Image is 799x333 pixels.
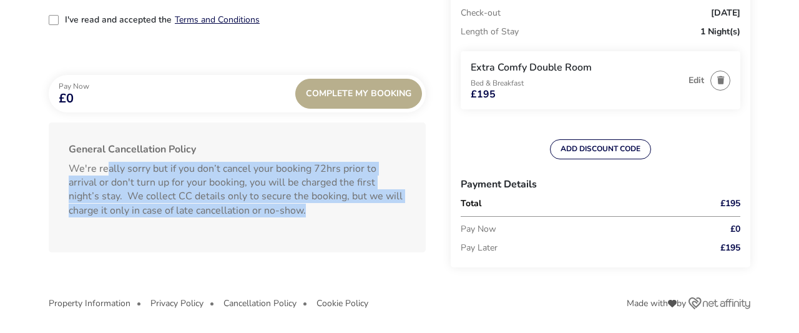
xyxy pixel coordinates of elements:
[150,299,203,308] button: Privacy Policy
[461,199,684,208] p: Total
[306,89,411,98] span: Complete My Booking
[461,220,684,239] p: Pay Now
[49,299,130,308] button: Property Information
[69,157,406,223] p: We're really sorry but if you don’t cancel your booking 72hrs prior to arrival or don't turn up f...
[471,61,682,74] h3: Extra Comfy Double Room
[711,9,740,17] span: [DATE]
[700,27,740,36] span: 1 Night(s)
[461,4,501,22] p: Check-out
[720,244,740,252] span: £195
[65,16,172,24] label: I've read and accepted the
[689,76,704,85] button: Edit
[59,92,89,105] span: £0
[223,299,297,308] button: Cancellation Policy
[627,299,686,308] span: Made with by
[49,15,60,26] p-checkbox: 2-term_condi
[295,79,422,109] div: Complete My Booking
[461,169,740,199] h3: Payment Details
[550,139,651,159] button: ADD DISCOUNT CODE
[175,15,260,24] button: Terms and Conditions
[461,239,684,257] p: Pay Later
[471,79,682,87] p: Bed & Breakfast
[59,82,89,90] p: Pay Now
[720,199,740,208] span: £195
[471,89,496,99] span: £195
[69,142,196,156] b: General Cancellation Policy
[461,22,519,41] p: Length of Stay
[730,225,740,234] span: £0
[316,299,368,308] button: Cookie Policy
